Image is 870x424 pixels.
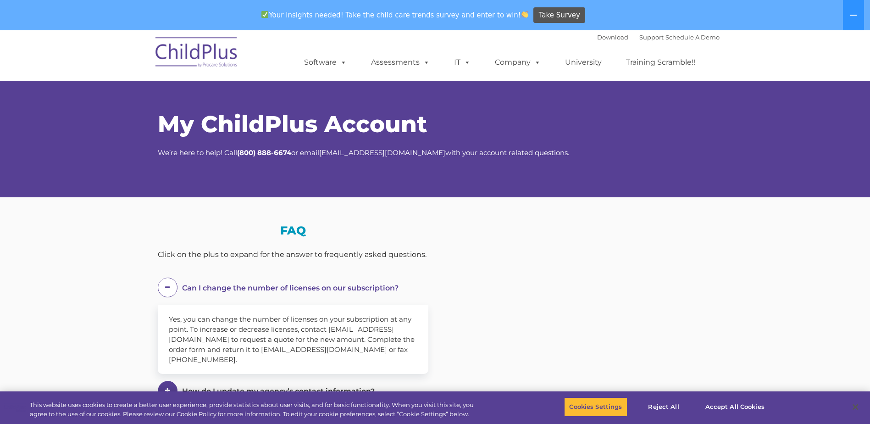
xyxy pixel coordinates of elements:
a: Training Scramble!! [617,53,704,72]
a: Take Survey [533,7,585,23]
span: We’re here to help! Call or email with your account related questions. [158,148,569,157]
div: Yes, you can change the number of licenses on your subscription at any point. To increase or decr... [158,305,428,374]
img: ✅ [261,11,268,18]
strong: 800) 888-6674 [239,148,291,157]
button: Cookies Settings [564,397,627,417]
a: Company [486,53,550,72]
font: | [597,33,720,41]
a: Assessments [362,53,439,72]
div: Click on the plus to expand for the answer to frequently asked questions. [158,248,428,262]
img: ChildPlus by Procare Solutions [151,31,243,77]
span: Your insights needed! Take the child care trends survey and enter to win! [258,6,532,24]
button: Close [845,397,865,417]
span: How do I update my agency’s contact information? [182,387,375,396]
a: Support [639,33,664,41]
span: Can I change the number of licenses on our subscription? [182,284,399,292]
div: This website uses cookies to create a better user experience, provide statistics about user visit... [30,401,478,418]
a: Download [597,33,628,41]
a: [EMAIL_ADDRESS][DOMAIN_NAME] [319,148,445,157]
h3: FAQ [158,225,428,236]
a: University [556,53,611,72]
a: Schedule A Demo [665,33,720,41]
button: Accept All Cookies [700,397,770,417]
img: 👏 [521,11,528,18]
span: Take Survey [539,7,580,23]
a: IT [445,53,480,72]
strong: ( [237,148,239,157]
a: Software [295,53,356,72]
span: My ChildPlus Account [158,110,427,138]
button: Reject All [635,397,693,417]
